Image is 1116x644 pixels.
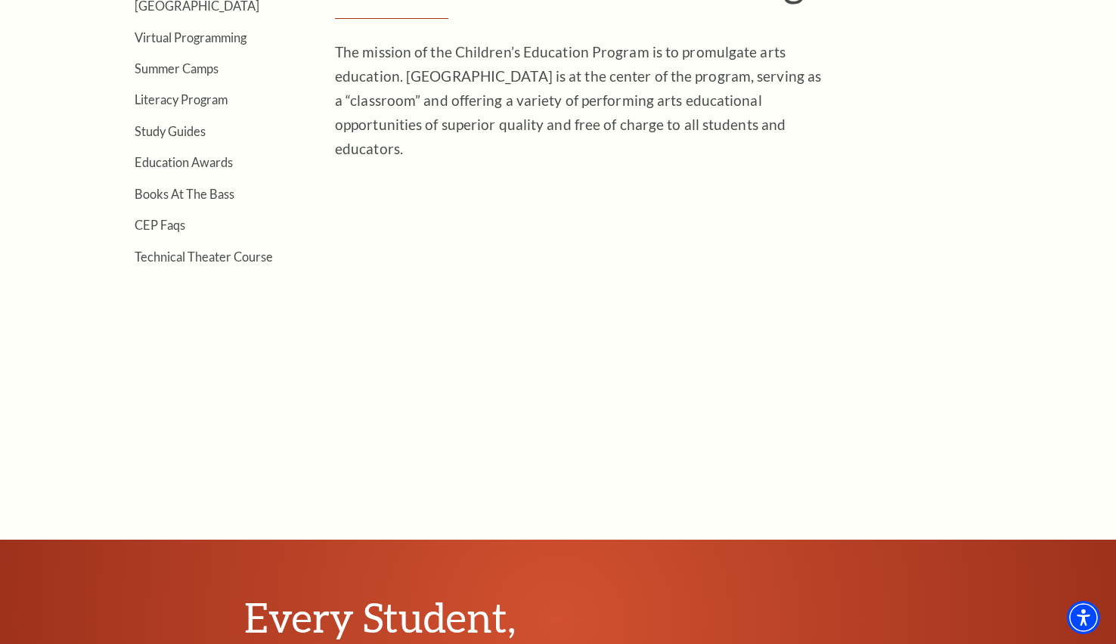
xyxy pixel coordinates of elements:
p: The mission of the Children’s Education Program is to promulgate arts education. [GEOGRAPHIC_DATA... [335,40,826,161]
a: Education Awards [135,155,233,169]
a: Virtual Programming [135,30,246,45]
a: Technical Theater Course [135,249,273,264]
iframe: The Childrens' Education Program of Performing Arts Fort Worth at Bass Performance Hall - 2025 [335,184,826,463]
a: Books At The Bass [135,187,234,201]
a: Summer Camps [135,61,219,76]
a: Study Guides [135,124,206,138]
a: Literacy Program [135,92,228,107]
a: CEP Faqs [135,218,185,232]
div: Accessibility Menu [1067,601,1100,634]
